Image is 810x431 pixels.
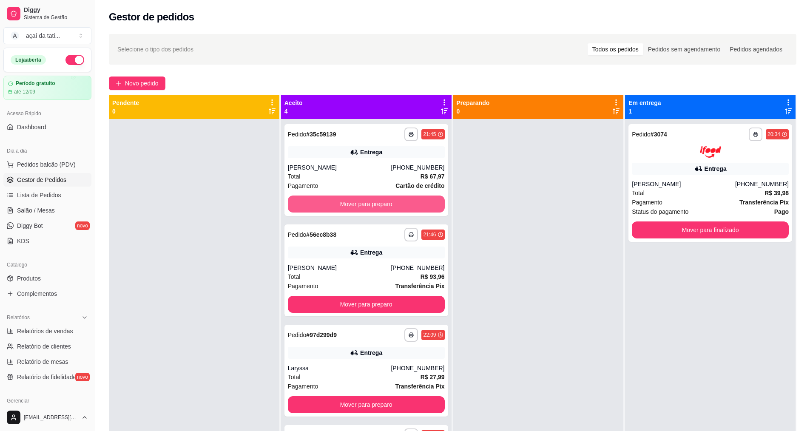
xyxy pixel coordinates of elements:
[3,258,91,272] div: Catálogo
[421,273,445,280] strong: R$ 93,96
[288,264,391,272] div: [PERSON_NAME]
[632,180,735,188] div: [PERSON_NAME]
[288,272,301,281] span: Total
[17,357,68,366] span: Relatório de mesas
[391,163,444,172] div: [PHONE_NUMBER]
[423,231,436,238] div: 21:46
[288,172,301,181] span: Total
[628,107,661,116] p: 1
[11,31,19,40] span: A
[632,198,662,207] span: Pagamento
[3,340,91,353] a: Relatório de clientes
[457,99,490,107] p: Preparando
[643,43,725,55] div: Pedidos sem agendamento
[651,131,667,138] strong: # 3074
[3,370,91,384] a: Relatório de fidelidadenovo
[3,158,91,171] button: Pedidos balcão (PDV)
[24,414,78,421] span: [EMAIL_ADDRESS][DOMAIN_NAME]
[3,27,91,44] button: Select a team
[306,231,336,238] strong: # 56ec8b38
[360,349,382,357] div: Entrega
[288,281,318,291] span: Pagamento
[391,364,444,372] div: [PHONE_NUMBER]
[421,374,445,380] strong: R$ 27,99
[739,199,789,206] strong: Transferência Pix
[288,396,445,413] button: Mover para preparo
[3,219,91,233] a: Diggy Botnovo
[3,107,91,120] div: Acesso Rápido
[774,208,789,215] strong: Pago
[17,176,66,184] span: Gestor de Pedidos
[17,191,61,199] span: Lista de Pedidos
[288,163,391,172] div: [PERSON_NAME]
[112,99,139,107] p: Pendente
[17,342,71,351] span: Relatório de clientes
[17,327,73,335] span: Relatórios de vendas
[284,107,303,116] p: 4
[117,45,193,54] span: Selecione o tipo dos pedidos
[3,234,91,248] a: KDS
[17,289,57,298] span: Complementos
[457,107,490,116] p: 0
[284,99,303,107] p: Aceito
[3,144,91,158] div: Dia a dia
[288,181,318,190] span: Pagamento
[705,164,727,173] div: Entrega
[26,31,60,40] div: açaí da tati ...
[24,14,88,21] span: Sistema de Gestão
[288,372,301,382] span: Total
[725,43,787,55] div: Pedidos agendados
[3,394,91,408] div: Gerenciar
[3,3,91,24] a: DiggySistema de Gestão
[109,10,194,24] h2: Gestor de pedidos
[395,383,445,390] strong: Transferência Pix
[3,120,91,134] a: Dashboard
[17,206,55,215] span: Salão / Mesas
[700,146,721,158] img: ifood
[306,332,337,338] strong: # 97d299d9
[109,77,165,90] button: Novo pedido
[7,314,30,321] span: Relatórios
[125,79,159,88] span: Novo pedido
[288,231,307,238] span: Pedido
[3,76,91,100] a: Período gratuitoaté 12/09
[360,248,382,257] div: Entrega
[3,272,91,285] a: Produtos
[288,296,445,313] button: Mover para preparo
[288,131,307,138] span: Pedido
[3,173,91,187] a: Gestor de Pedidos
[421,173,445,180] strong: R$ 67,97
[632,131,651,138] span: Pedido
[423,332,436,338] div: 22:09
[632,188,645,198] span: Total
[632,221,789,238] button: Mover para finalizado
[3,204,91,217] a: Salão / Mesas
[391,264,444,272] div: [PHONE_NUMBER]
[17,160,76,169] span: Pedidos balcão (PDV)
[24,6,88,14] span: Diggy
[288,332,307,338] span: Pedido
[395,182,444,189] strong: Cartão de crédito
[3,188,91,202] a: Lista de Pedidos
[3,287,91,301] a: Complementos
[765,190,789,196] strong: R$ 39,98
[735,180,789,188] div: [PHONE_NUMBER]
[112,107,139,116] p: 0
[423,131,436,138] div: 21:45
[395,283,445,289] strong: Transferência Pix
[632,207,688,216] span: Status do pagamento
[16,80,55,87] article: Período gratuito
[3,355,91,369] a: Relatório de mesas
[14,88,35,95] article: até 12/09
[360,148,382,156] div: Entrega
[306,131,336,138] strong: # 35c59139
[628,99,661,107] p: Em entrega
[17,373,76,381] span: Relatório de fidelidade
[288,196,445,213] button: Mover para preparo
[767,131,780,138] div: 20:34
[65,55,84,65] button: Alterar Status
[288,364,391,372] div: Laryssa
[17,274,41,283] span: Produtos
[17,123,46,131] span: Dashboard
[288,382,318,391] span: Pagamento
